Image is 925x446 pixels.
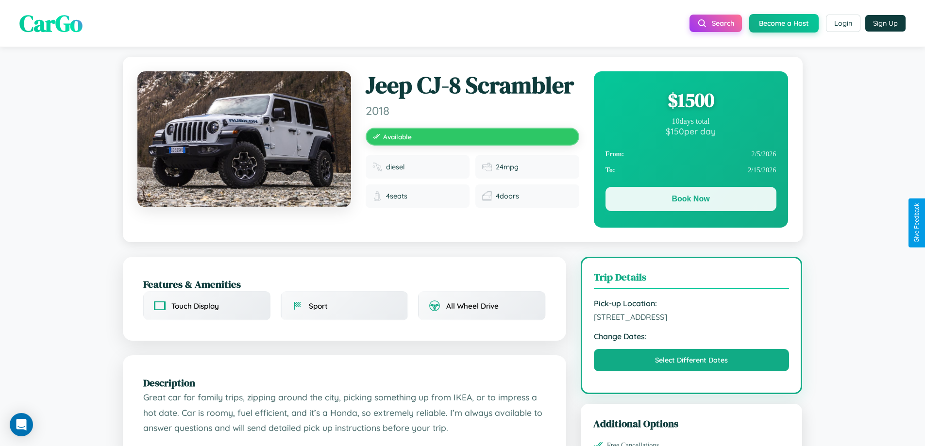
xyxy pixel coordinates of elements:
div: Give Feedback [913,203,920,243]
strong: To: [605,166,615,174]
span: CarGo [19,7,83,39]
span: 24 mpg [496,163,519,171]
img: Fuel efficiency [482,162,492,172]
button: Become a Host [749,14,819,33]
button: Search [690,15,742,32]
div: 2 / 5 / 2026 [605,146,776,162]
button: Book Now [605,187,776,211]
div: $ 1500 [605,87,776,113]
h3: Trip Details [594,270,790,289]
button: Login [826,15,860,32]
span: Touch Display [171,301,219,311]
span: All Wheel Drive [446,301,499,311]
span: Search [712,19,734,28]
span: 4 doors [496,192,519,200]
h3: Additional Options [593,416,790,430]
div: Open Intercom Messenger [10,413,33,436]
span: 4 seats [386,192,407,200]
span: diesel [386,163,405,171]
h2: Description [143,376,546,390]
strong: From: [605,150,624,158]
h2: Features & Amenities [143,277,546,291]
strong: Change Dates: [594,331,790,341]
button: Sign Up [865,15,906,32]
div: 2 / 15 / 2026 [605,162,776,178]
span: 2018 [366,103,579,118]
div: $ 150 per day [605,126,776,136]
span: Sport [309,301,328,311]
span: Available [383,132,412,141]
div: 10 days total [605,117,776,126]
span: [STREET_ADDRESS] [594,312,790,322]
img: Seats [372,191,382,201]
img: Fuel type [372,162,382,172]
img: Jeep CJ-8 Scrambler 2018 [137,71,351,207]
h1: Jeep CJ-8 Scrambler [366,71,579,99]
strong: Pick-up Location: [594,298,790,308]
p: Great car for family trips, zipping around the city, picking something up from IKEA, or to impres... [143,390,546,436]
img: Doors [482,191,492,201]
button: Select Different Dates [594,349,790,371]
